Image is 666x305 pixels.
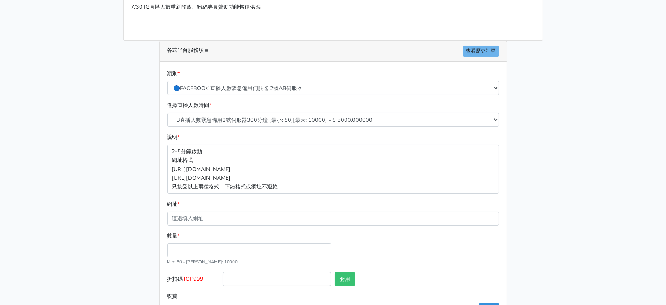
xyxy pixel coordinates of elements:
[131,3,535,11] p: 7/30 IG直播人數重新開放、粉絲專頁贊助功能恢復供應
[167,232,180,240] label: 數量
[167,212,499,226] input: 這邊填入網址
[165,272,221,289] label: 折扣碼
[160,41,507,62] div: 各式平台服務項目
[167,200,180,209] label: 網址
[167,145,499,193] p: 2-5分鐘啟動 網址格式 [URL][DOMAIN_NAME] [URL][DOMAIN_NAME] 只接受以上兩種格式，下錯格式或網址不退款
[167,101,212,110] label: 選擇直播人數時間
[183,275,204,283] span: TOP999
[463,46,499,57] a: 查看歷史訂單
[167,259,238,265] small: Min: 50 - [PERSON_NAME]: 10000
[167,69,180,78] label: 類別
[335,272,355,286] button: 套用
[165,289,221,303] label: 收費
[167,133,180,142] label: 說明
